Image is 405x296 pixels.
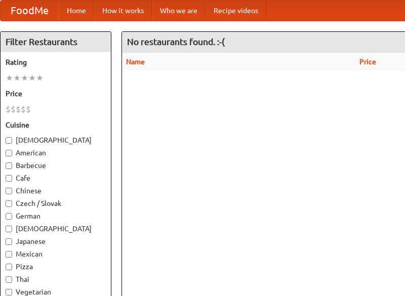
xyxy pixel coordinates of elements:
input: Czech / Slovak [6,200,12,207]
a: Recipe videos [206,1,266,21]
li: ★ [36,72,44,83]
input: [DEMOGRAPHIC_DATA] [6,226,12,232]
label: Barbecue [6,160,106,171]
input: Vegetarian [6,289,12,295]
input: Barbecue [6,162,12,169]
label: [DEMOGRAPHIC_DATA] [6,135,106,145]
li: ★ [6,72,13,83]
li: $ [26,104,31,115]
label: Cafe [6,173,106,183]
label: Mexican [6,249,106,259]
label: German [6,211,106,221]
h5: Price [6,89,106,99]
li: ★ [13,72,21,83]
input: Japanese [6,238,12,245]
ng-pluralize: No restaurants found. :-( [127,37,225,47]
li: $ [21,104,26,115]
a: Home [59,1,94,21]
label: Thai [6,274,106,284]
input: Thai [6,276,12,283]
input: Cafe [6,175,12,182]
a: Price [359,58,376,66]
a: Who we are [152,1,206,21]
label: Pizza [6,262,106,272]
input: [DEMOGRAPHIC_DATA] [6,137,12,144]
input: Pizza [6,264,12,270]
li: $ [16,104,21,115]
input: American [6,150,12,156]
h5: Cuisine [6,120,106,130]
h4: Filter Restaurants [1,32,111,52]
input: Mexican [6,251,12,258]
a: FoodMe [1,1,59,21]
label: Czech / Slovak [6,198,106,208]
h5: Rating [6,57,106,67]
li: ★ [21,72,28,83]
a: How it works [94,1,152,21]
label: American [6,148,106,158]
label: [DEMOGRAPHIC_DATA] [6,224,106,234]
label: Japanese [6,236,106,246]
input: German [6,213,12,220]
li: ★ [28,72,36,83]
input: Chinese [6,188,12,194]
a: Name [126,58,145,66]
li: $ [11,104,16,115]
li: $ [6,104,11,115]
label: Chinese [6,186,106,196]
